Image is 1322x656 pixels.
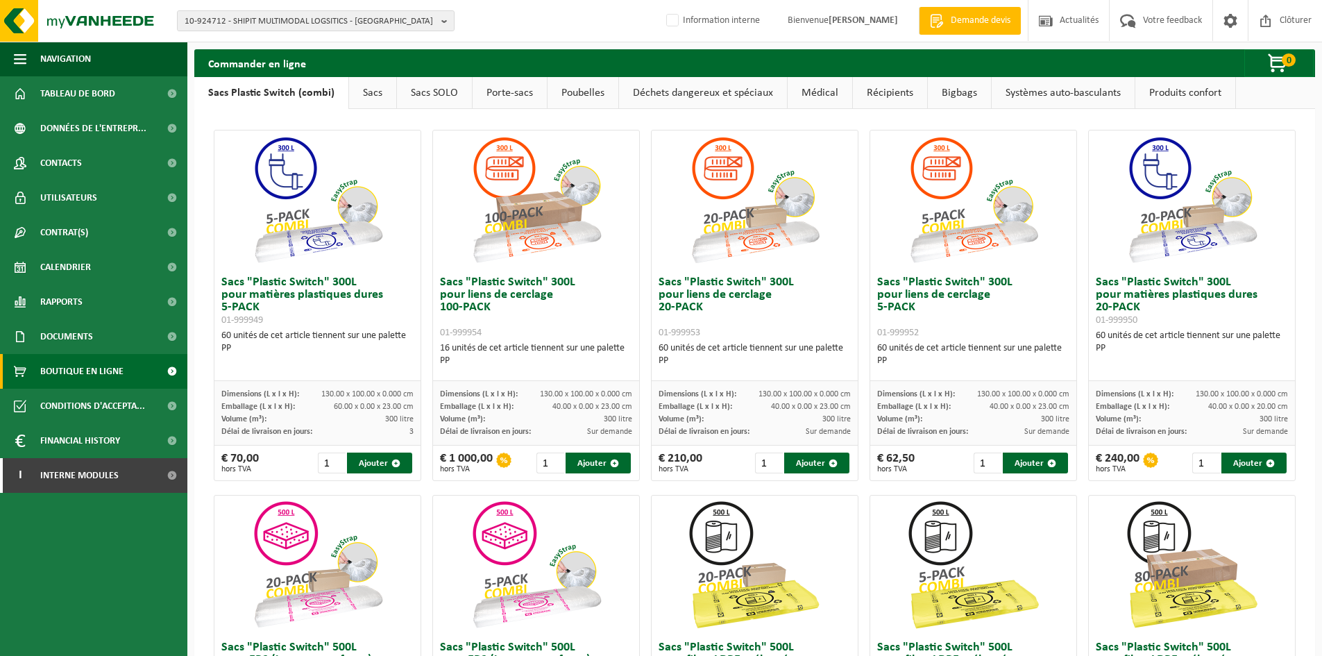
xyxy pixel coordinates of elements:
span: Délai de livraison en jours: [221,428,312,436]
div: 60 unités de cet article tiennent sur une palette [659,342,851,367]
a: Demande devis [919,7,1021,35]
input: 1 [1192,453,1221,473]
span: Contrat(s) [40,215,88,250]
button: 0 [1244,49,1314,77]
div: € 70,00 [221,453,259,473]
div: 16 unités de cet article tiennent sur une palette [440,342,632,367]
span: hors TVA [1096,465,1139,473]
span: Sur demande [587,428,632,436]
span: 130.00 x 100.00 x 0.000 cm [1196,390,1288,398]
img: 01-999955 [467,496,606,634]
a: Systèmes auto-basculants [992,77,1135,109]
div: PP [659,355,851,367]
span: 300 litre [604,415,632,423]
span: 3 [409,428,414,436]
img: 01-999956 [248,496,387,634]
img: 01-999953 [686,131,824,269]
div: € 240,00 [1096,453,1139,473]
span: Volume (m³): [659,415,704,423]
h3: Sacs "Plastic Switch" 300L pour liens de cerclage 20-PACK [659,276,851,339]
span: 40.00 x 0.00 x 23.00 cm [552,403,632,411]
span: Sur demande [806,428,851,436]
span: Contacts [40,146,82,180]
div: PP [440,355,632,367]
span: Dimensions (L x l x H): [659,390,736,398]
span: hors TVA [440,465,493,473]
span: 300 litre [822,415,851,423]
button: Ajouter [1221,453,1287,473]
span: 130.00 x 100.00 x 0.000 cm [540,390,632,398]
span: 130.00 x 100.00 x 0.000 cm [759,390,851,398]
button: Ajouter [784,453,849,473]
a: Porte-sacs [473,77,547,109]
span: Emballage (L x l x H): [659,403,732,411]
span: 300 litre [1260,415,1288,423]
span: 130.00 x 100.00 x 0.000 cm [977,390,1069,398]
span: Volume (m³): [221,415,266,423]
span: 01-999954 [440,328,482,338]
span: Volume (m³): [877,415,922,423]
span: 10-924712 - SHIPIT MULTIMODAL LOGSITICS - [GEOGRAPHIC_DATA] [185,11,436,32]
span: Calendrier [40,250,91,285]
div: € 210,00 [659,453,702,473]
div: € 62,50 [877,453,915,473]
a: Poubelles [548,77,618,109]
span: 01-999952 [877,328,919,338]
span: hors TVA [659,465,702,473]
span: Délai de livraison en jours: [877,428,968,436]
img: 01-999954 [467,131,606,269]
span: 300 litre [1041,415,1069,423]
img: 01-999968 [1123,496,1262,634]
div: € 1 000,00 [440,453,493,473]
span: 40.00 x 0.00 x 20.00 cm [1208,403,1288,411]
span: Données de l'entrepr... [40,111,146,146]
span: 0 [1282,53,1296,67]
div: PP [1096,342,1288,355]
strong: [PERSON_NAME] [829,15,898,26]
img: 01-999964 [686,496,824,634]
span: Emballage (L x l x H): [221,403,295,411]
span: Emballage (L x l x H): [1096,403,1169,411]
span: Navigation [40,42,91,76]
a: Bigbags [928,77,991,109]
span: hors TVA [221,465,259,473]
span: Conditions d'accepta... [40,389,145,423]
span: 01-999953 [659,328,700,338]
span: Dimensions (L x l x H): [877,390,955,398]
h3: Sacs "Plastic Switch" 300L pour matières plastiques dures 20-PACK [1096,276,1288,326]
span: Boutique en ligne [40,354,124,389]
div: 60 unités de cet article tiennent sur une palette [877,342,1069,367]
span: I [14,458,26,493]
a: Produits confort [1135,77,1235,109]
div: PP [877,355,1069,367]
input: 1 [536,453,565,473]
button: Ajouter [566,453,631,473]
h3: Sacs "Plastic Switch" 300L pour liens de cerclage 100-PACK [440,276,632,339]
span: 40.00 x 0.00 x 23.00 cm [990,403,1069,411]
span: Emballage (L x l x H): [440,403,514,411]
span: Tableau de bord [40,76,115,111]
span: Financial History [40,423,120,458]
a: Médical [788,77,852,109]
img: 01-999949 [248,131,387,269]
a: Sacs [349,77,396,109]
h2: Commander en ligne [194,49,320,76]
a: Récipients [853,77,927,109]
img: 01-999952 [904,131,1043,269]
span: Utilisateurs [40,180,97,215]
span: Délai de livraison en jours: [659,428,749,436]
span: Rapports [40,285,83,319]
h3: Sacs "Plastic Switch" 300L pour matières plastiques dures 5-PACK [221,276,414,326]
div: PP [221,342,414,355]
input: 1 [755,453,783,473]
span: Dimensions (L x l x H): [1096,390,1173,398]
button: 10-924712 - SHIPIT MULTIMODAL LOGSITICS - [GEOGRAPHIC_DATA] [177,10,455,31]
span: 01-999950 [1096,315,1137,326]
span: Sur demande [1024,428,1069,436]
div: 60 unités de cet article tiennent sur une palette [221,330,414,355]
span: Volume (m³): [440,415,485,423]
a: Sacs Plastic Switch (combi) [194,77,348,109]
span: 130.00 x 100.00 x 0.000 cm [321,390,414,398]
input: 1 [974,453,1002,473]
span: Volume (m³): [1096,415,1141,423]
